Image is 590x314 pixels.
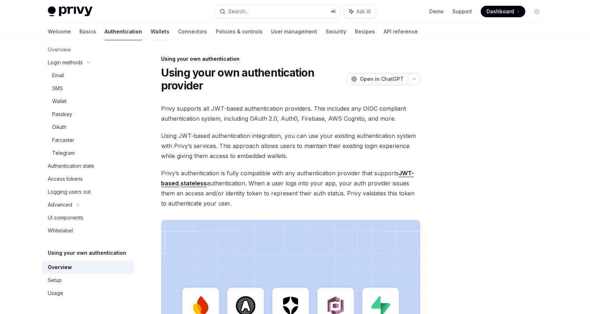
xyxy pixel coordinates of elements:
[42,108,134,121] a: Passkey
[384,23,418,40] a: API reference
[151,23,169,40] a: Wallets
[48,200,72,209] div: Advanced
[178,23,207,40] a: Connectors
[42,287,134,300] a: Usage
[42,261,134,274] a: Overview
[48,6,92,17] img: light logo
[48,162,94,170] div: Authentication state
[48,188,91,196] div: Logging users out
[161,103,420,124] span: Privy supports all JWT-based authentication providers. This includes any OIDC compliant authentic...
[271,23,317,40] a: User management
[331,9,336,14] span: ⌘ K
[481,6,525,17] a: Dashboard
[161,66,344,92] h1: Using your own authentication provider
[48,276,62,285] div: Setup
[326,23,346,40] a: Security
[48,23,71,40] a: Welcome
[52,149,75,157] div: Telegram
[48,58,83,67] div: Login methods
[360,75,404,83] span: Open in ChatGPT
[48,289,63,297] div: Usage
[42,134,134,147] a: Farcaster
[42,95,134,108] a: Wallet
[344,5,376,18] button: Ask AI
[347,73,408,85] button: Open in ChatGPT
[42,172,134,185] a: Access tokens
[161,168,420,208] span: Privy’s authentication is fully compatible with any authentication provider that supports , authe...
[42,211,134,224] a: UI components
[42,147,134,160] a: Telegram
[161,55,420,63] div: Using your own authentication
[216,23,262,40] a: Policies & controls
[42,82,134,95] a: SMS
[79,23,96,40] a: Basics
[52,97,67,106] div: Wallet
[42,224,134,237] a: Whitelabel
[429,8,444,15] a: Demo
[48,175,83,183] div: Access tokens
[42,69,134,82] a: Email
[355,23,375,40] a: Recipes
[486,8,514,15] span: Dashboard
[105,23,142,40] a: Authentication
[52,136,74,144] div: Farcaster
[161,131,420,161] span: Using JWT-based authentication integration, you can use your existing authentication system with ...
[48,263,72,272] div: Overview
[42,121,134,134] a: OAuth
[215,5,340,18] button: Search...⌘K
[52,84,63,93] div: SMS
[180,180,207,187] a: stateless
[356,8,371,15] span: Ask AI
[452,8,472,15] a: Support
[42,185,134,198] a: Logging users out
[531,6,543,17] button: Toggle dark mode
[48,249,126,257] h5: Using your own authentication
[48,226,73,235] div: Whitelabel
[52,71,64,80] div: Email
[52,110,72,119] div: Passkey
[42,160,134,172] a: Authentication state
[42,274,134,287] a: Setup
[228,7,248,16] div: Search...
[52,123,67,131] div: OAuth
[48,213,83,222] div: UI components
